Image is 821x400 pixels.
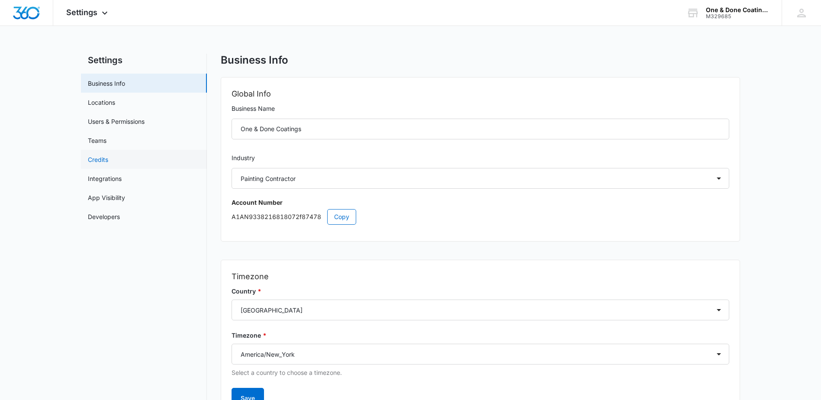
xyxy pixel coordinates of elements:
[706,6,769,13] div: account name
[88,79,125,88] a: Business Info
[88,117,145,126] a: Users & Permissions
[327,209,356,225] button: Copy
[232,271,729,283] h2: Timezone
[88,174,122,183] a: Integrations
[81,54,207,67] h2: Settings
[232,153,729,163] label: Industry
[232,199,283,206] strong: Account Number
[334,212,349,222] span: Copy
[232,209,729,225] p: A1AN9338216818072f87478
[706,13,769,19] div: account id
[66,8,97,17] span: Settings
[88,193,125,202] a: App Visibility
[221,54,288,67] h1: Business Info
[232,287,729,296] label: Country
[232,104,729,113] label: Business Name
[88,136,106,145] a: Teams
[88,98,115,107] a: Locations
[88,212,120,221] a: Developers
[232,88,729,100] h2: Global Info
[232,331,729,340] label: Timezone
[232,368,729,377] p: Select a country to choose a timezone.
[88,155,108,164] a: Credits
